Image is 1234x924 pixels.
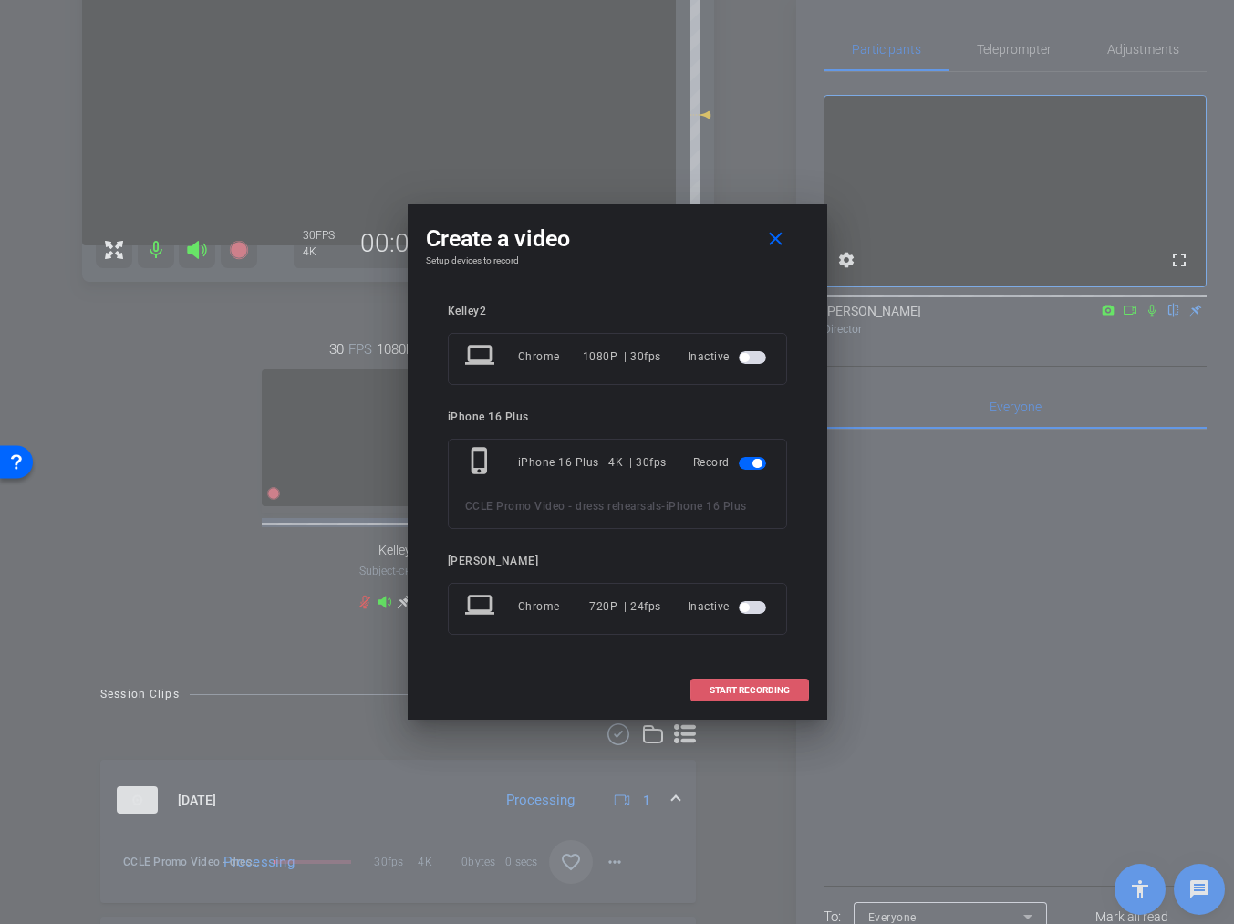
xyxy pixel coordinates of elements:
div: Kelley2 [448,305,787,318]
mat-icon: phone_iphone [465,446,498,479]
button: START RECORDING [690,679,809,701]
div: Create a video [426,223,809,255]
div: Record [693,446,770,479]
div: 720P | 24fps [589,590,661,623]
div: iPhone 16 Plus [518,446,609,479]
div: [PERSON_NAME] [448,555,787,568]
span: START RECORDING [710,686,790,695]
div: 4K | 30fps [608,446,667,479]
span: - [661,500,666,513]
span: iPhone 16 Plus [666,500,747,513]
mat-icon: laptop [465,340,498,373]
div: Chrome [518,590,590,623]
h4: Setup devices to record [426,255,809,266]
div: Inactive [688,590,770,623]
div: Chrome [518,340,583,373]
mat-icon: close [764,228,787,251]
div: Inactive [688,340,770,373]
mat-icon: laptop [465,590,498,623]
div: 1080P | 30fps [583,340,661,373]
span: CCLE Promo Video - dress rehearsals [465,500,662,513]
div: iPhone 16 Plus [448,410,787,424]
